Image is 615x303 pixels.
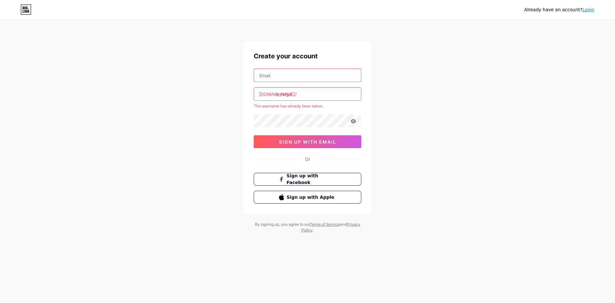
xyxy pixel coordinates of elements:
[254,69,361,82] input: Email
[310,222,340,227] a: Terms of Service
[254,173,361,186] button: Sign up with Facebook
[254,135,361,148] button: sign up with email
[305,156,310,163] div: Or
[253,222,362,233] div: By signing up, you agree to our and .
[254,191,361,204] button: Sign up with Apple
[254,51,361,61] div: Create your account
[254,88,361,100] input: username
[524,6,594,13] div: Already have an account?
[259,91,297,97] div: [DOMAIN_NAME]/
[287,194,336,201] span: Sign up with Apple
[279,139,336,145] span: sign up with email
[582,7,594,12] a: Login
[287,173,336,186] span: Sign up with Facebook
[254,103,361,109] div: The username has already been taken.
